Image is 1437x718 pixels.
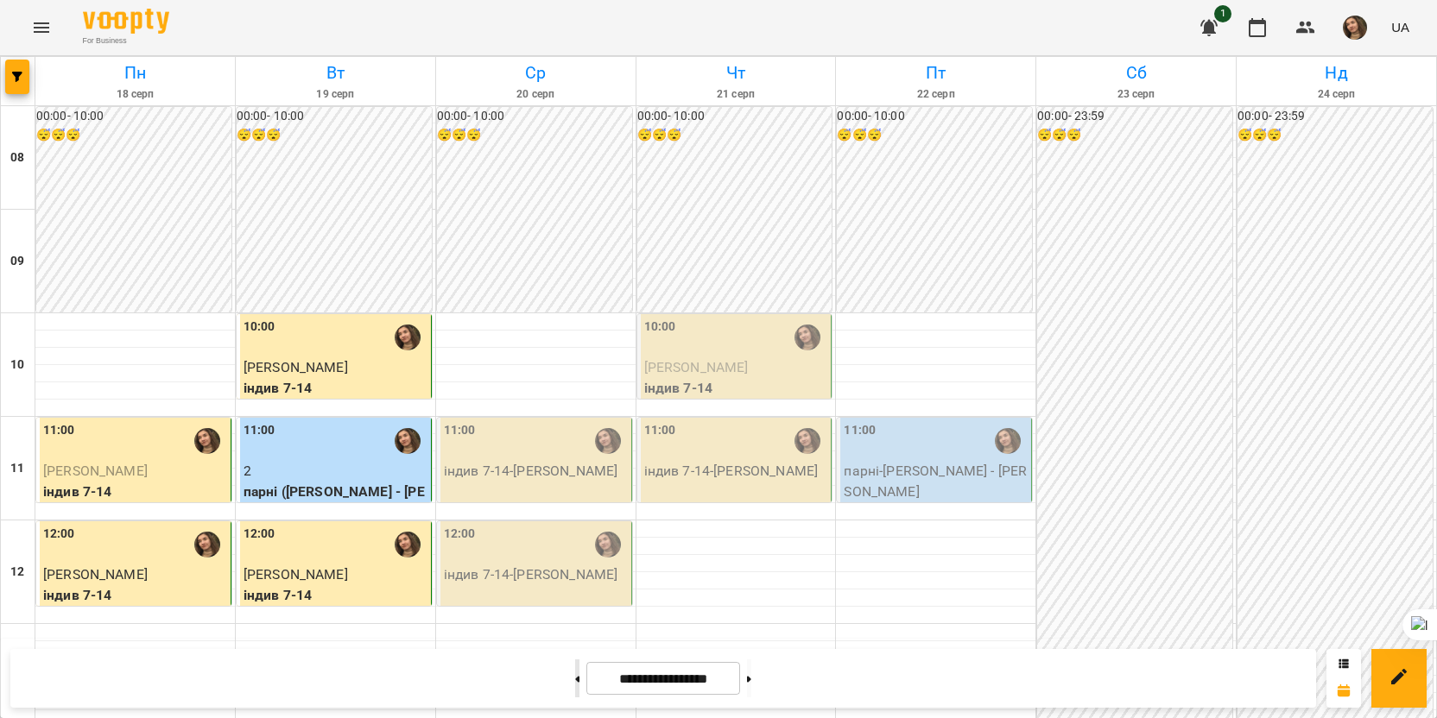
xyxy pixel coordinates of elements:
img: e02786069a979debee2ecc2f3beb162c.jpeg [1343,16,1367,40]
label: 11:00 [844,421,876,440]
img: Анастасія Іванова [395,324,421,350]
h6: 😴😴😴 [437,126,632,145]
label: 12:00 [43,525,75,544]
h6: 12 [10,563,24,582]
p: індив 7-14 [244,585,427,606]
h6: 00:00 - 10:00 [637,107,832,126]
img: Анастасія Іванова [395,532,421,557]
h6: 09 [10,252,24,271]
h6: Ср [439,60,633,86]
h6: Чт [639,60,833,86]
h6: 00:00 - 23:59 [1037,107,1232,126]
h6: Пт [839,60,1033,86]
h6: 00:00 - 10:00 [837,107,1032,126]
img: Анастасія Іванова [794,428,820,454]
h6: 08 [10,148,24,167]
span: [PERSON_NAME] [43,463,148,479]
h6: 24 серп [1239,86,1434,103]
label: 11:00 [43,421,75,440]
p: індив 7-14 [644,378,828,399]
h6: 19 серп [238,86,433,103]
p: індив 7-14 [43,585,227,606]
label: 11:00 [644,421,676,440]
span: 1 [1214,5,1231,22]
span: [PERSON_NAME] [244,359,348,375]
h6: Пн [38,60,232,86]
button: Menu [21,7,62,48]
p: парні - [PERSON_NAME] - [PERSON_NAME] [844,461,1028,501]
button: UA [1384,11,1416,43]
h6: 00:00 - 23:59 [1238,107,1433,126]
p: парні ([PERSON_NAME] - [PERSON_NAME]) [244,482,427,522]
p: 2 [244,461,427,482]
span: [PERSON_NAME] [43,566,148,583]
label: 10:00 [244,318,275,337]
h6: 😴😴😴 [837,126,1032,145]
h6: 😴😴😴 [1238,126,1433,145]
p: індив 7-14 - [PERSON_NAME] [444,564,628,585]
h6: 😴😴😴 [1037,126,1232,145]
h6: 00:00 - 10:00 [36,107,231,126]
label: 11:00 [444,421,476,440]
img: Анастасія Іванова [595,428,621,454]
h6: 😴😴😴 [637,126,832,145]
h6: 11 [10,459,24,478]
h6: 20 серп [439,86,633,103]
img: Анастасія Іванова [995,428,1021,454]
span: UA [1391,18,1409,36]
p: індив 7-14 - [PERSON_NAME] [644,461,828,482]
h6: 00:00 - 10:00 [237,107,432,126]
p: індив 7-14 - [PERSON_NAME] [444,461,628,482]
label: 10:00 [644,318,676,337]
span: [PERSON_NAME] [644,359,749,375]
h6: 00:00 - 10:00 [437,107,632,126]
img: Анастасія Іванова [194,532,220,557]
h6: 😴😴😴 [237,126,432,145]
img: Анастасія Іванова [595,532,621,557]
h6: Вт [238,60,433,86]
h6: 21 серп [639,86,833,103]
label: 12:00 [244,525,275,544]
h6: Сб [1039,60,1233,86]
p: індив 7-14 [43,482,227,502]
h6: Нд [1239,60,1434,86]
h6: 😴😴😴 [36,126,231,145]
label: 12:00 [444,525,476,544]
img: Voopty Logo [83,9,169,34]
h6: 23 серп [1039,86,1233,103]
label: 11:00 [244,421,275,440]
img: Анастасія Іванова [194,428,220,454]
h6: 10 [10,356,24,375]
img: Анастасія Іванова [395,428,421,454]
p: індив 7-14 [244,378,427,399]
span: [PERSON_NAME] [244,566,348,583]
span: For Business [83,35,169,47]
h6: 22 серп [839,86,1033,103]
h6: 18 серп [38,86,232,103]
img: Анастасія Іванова [794,324,820,350]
